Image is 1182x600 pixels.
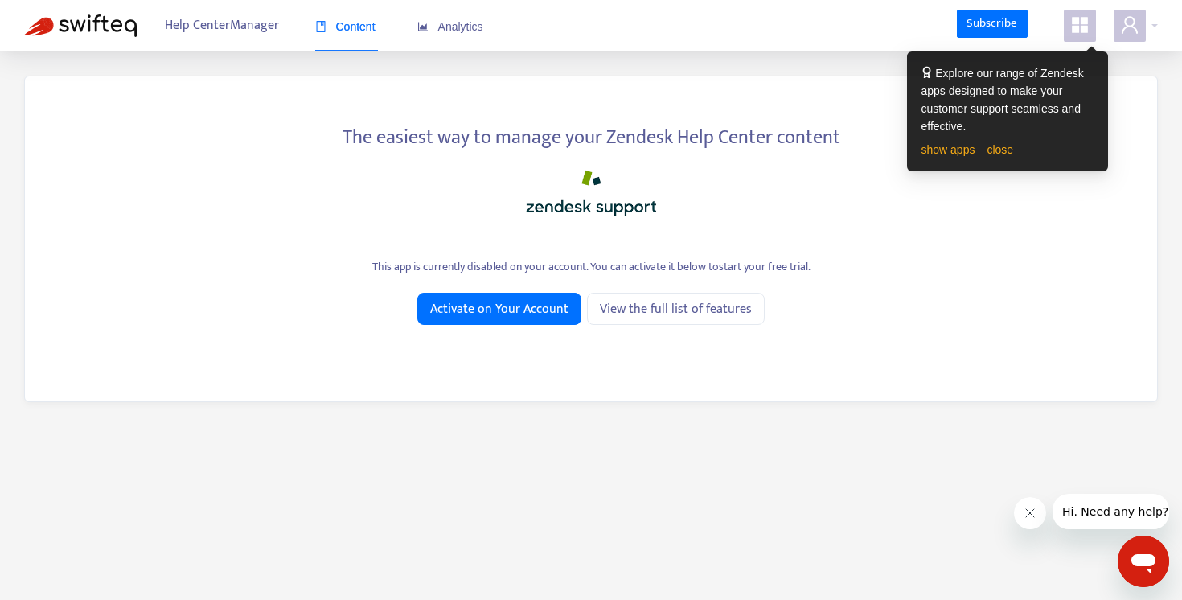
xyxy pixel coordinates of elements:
[315,21,326,32] span: book
[1120,15,1139,35] span: user
[417,293,581,325] button: Activate on Your Account
[1070,15,1090,35] span: appstore
[987,143,1013,156] a: close
[1014,497,1046,529] iframe: Close message
[1053,494,1169,529] iframe: Message from company
[49,117,1133,152] div: The easiest way to manage your Zendesk Help Center content
[430,299,568,319] span: Activate on Your Account
[587,293,765,325] a: View the full list of features
[511,164,671,222] img: zendesk_support_logo.png
[24,14,137,37] img: Swifteq
[315,20,376,33] span: Content
[1118,536,1169,587] iframe: Button to launch messaging window
[417,20,483,33] span: Analytics
[921,64,1094,135] div: Explore our range of Zendesk apps designed to make your customer support seamless and effective.
[921,143,975,156] a: show apps
[957,10,1028,39] a: Subscribe
[600,299,752,319] span: View the full list of features
[417,21,429,32] span: area-chart
[165,10,279,41] span: Help Center Manager
[49,258,1133,275] div: This app is currently disabled on your account. You can activate it below to start your free trial .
